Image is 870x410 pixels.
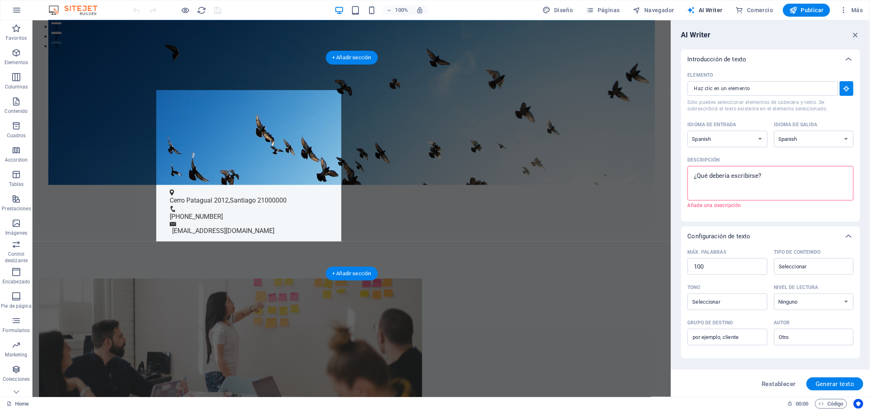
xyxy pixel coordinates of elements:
[777,261,838,272] input: Tipo de contenidoClear
[681,50,860,69] div: Introducción de texto
[6,35,27,41] p: Favoritos
[688,72,713,78] p: Elemento
[815,399,847,409] button: Código
[137,176,495,186] p: ,
[19,12,29,14] button: 2
[181,5,190,15] button: Haz clic para salir del modo de previsualización y seguir editando
[774,249,821,255] p: Tipo de contenido
[688,202,848,209] p: Añade una descripción
[854,399,864,409] button: Usercentrics
[326,51,378,65] div: + Añadir sección
[774,293,854,310] select: Nivel de lectura
[684,4,726,17] button: AI Writer
[681,69,860,222] div: Introducción de texto
[802,401,803,407] span: :
[840,6,863,14] span: Más
[395,5,408,15] h6: 100%
[690,296,752,308] input: TonoClear
[140,207,242,215] a: [EMAIL_ADDRESS][DOMAIN_NAME]
[774,121,818,128] p: Idioma de salida
[4,59,28,66] p: Elementos
[417,6,424,14] i: Al redimensionar, ajustar el nivel de zoom automáticamente para ajustarse al dispositivo elegido.
[225,177,254,184] span: 21000000
[758,378,801,391] button: Restablecer
[19,22,29,24] button: 3
[840,81,854,96] button: ElementoSólo puedes seleccionar elementos de cabecera y texto. Se sobrescribirá el texto existent...
[9,181,24,188] p: Tablas
[6,399,29,409] a: Haz clic para cancelar la selección y doble clic para abrir páginas
[197,177,223,184] span: Santiago
[47,5,108,15] img: Editor Logo
[819,399,844,409] span: Código
[2,205,30,212] p: Prestaciones
[5,84,28,90] p: Columnas
[3,376,30,382] p: Colecciones
[687,6,723,14] span: AI Writer
[137,177,196,184] span: Cerro Patagual 2012
[732,4,777,17] button: Comercio
[5,157,28,163] p: Accordion
[583,4,623,17] button: Páginas
[688,259,768,275] input: Máx. palabras
[543,6,573,14] span: Diseño
[688,319,733,326] p: Grupo de destino
[586,6,620,14] span: Páginas
[762,381,796,387] span: Restablecer
[688,121,736,128] p: Idioma de entrada
[2,278,30,285] p: Encabezado
[5,230,27,236] p: Imágenes
[807,378,864,391] button: Generar texto
[4,108,28,114] p: Contenido
[688,249,726,255] p: Máx. palabras
[681,246,860,358] div: Configuración de texto
[197,6,207,15] i: Volver a cargar página
[774,284,819,291] p: Nivel de lectura
[688,81,833,96] input: ElementoSólo puedes seleccionar elementos de cabecera y texto. Se sobrescribirá el texto existent...
[19,2,29,4] button: 1
[837,4,866,17] button: Más
[688,131,768,147] select: Idioma de entrada
[197,5,207,15] button: reload
[630,4,678,17] button: Navegador
[774,131,854,147] select: Idioma de salida
[783,4,831,17] button: Publicar
[774,319,790,326] p: Autor
[688,157,720,163] p: Descripción
[688,99,854,112] span: Sólo puedes seleccionar elementos de cabecera y texto. Se sobrescribirá el texto existente en el ...
[692,170,850,196] textarea: DescripciónAñade una descripción
[383,5,412,15] button: 100%
[777,331,838,343] input: AutorClear
[736,6,773,14] span: Comercio
[688,284,700,291] p: Tono
[681,227,860,246] div: Configuración de texto
[796,399,809,409] span: 00 00
[2,327,30,334] p: Formularios
[7,132,26,139] p: Cuadros
[688,55,747,63] p: Introducción de texto
[540,4,576,17] button: Diseño
[326,267,378,281] div: + Añadir sección
[137,193,190,201] span: [PHONE_NUMBER]
[540,4,576,17] div: Diseño (Ctrl+Alt+Y)
[633,6,674,14] span: Navegador
[688,331,768,344] input: Grupo de destino
[688,232,751,240] p: Configuración de texto
[5,352,27,358] p: Marketing
[790,6,824,14] span: Publicar
[816,381,855,387] span: Generar texto
[1,303,31,309] p: Pie de página
[681,30,711,40] h6: AI Writer
[788,399,809,409] h6: Tiempo de la sesión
